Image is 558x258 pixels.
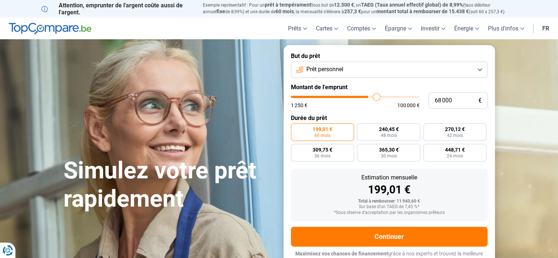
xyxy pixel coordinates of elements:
div: Sur base d'un TAEG de 7,45 %* [297,204,482,210]
span: 100 000 € [397,103,420,108]
a: Investir [416,18,450,39]
div: Estimation mensuelle [297,175,482,181]
span: 60 mois [276,8,294,14]
span: 12.500 € [334,2,354,8]
a: Épargne [380,18,416,39]
div: 199,01 € [297,184,482,195]
span: 257,3 € [344,8,361,14]
span: 365,30 € [379,147,398,152]
a: Énergie [450,18,484,39]
p: Attention, emprunter de l'argent coûte aussi de l'argent. [41,2,194,16]
span: Prêt personnel [306,65,343,73]
span: prêt à tempérament [265,2,311,8]
div: *Sous réserve d'acceptation par les organismes prêteurs [297,210,482,215]
span: 448,71 € [445,147,465,152]
button: Continuer [291,227,488,247]
span: 199,01 € [313,127,332,132]
label: Durée du prêt [291,115,488,121]
span: montant total à rembourser de 15.438 € [376,8,469,14]
span: 240,45 € [379,127,398,132]
label: Montant de l'emprunt [291,84,488,91]
span: 24 mois [447,154,463,158]
span: 1 250 € [291,103,307,108]
span: 42 mois [447,133,463,138]
p: Exemple représentatif : Pour un tous but de , un (taux débiteur annuel de 8,99%) et une durée de ... [203,2,517,15]
a: fr [538,18,554,39]
a: Plus d'infos [484,18,529,39]
a: Prêts [284,18,311,39]
span: 270,12 € [445,127,465,132]
span: 30 mois [380,154,397,158]
span: TAEG (Taux annuel effectif global) de 8,99% [361,2,463,8]
span: 36 mois [314,154,331,158]
span: 60 mois [314,133,331,138]
button: Prêt personnel [291,62,488,78]
span: € [478,98,482,104]
div: Total à rembourser: 11 940,60 € [297,199,482,204]
label: But du prêt [291,52,488,59]
a: Comptes [343,18,380,39]
img: TopCompare [9,23,91,34]
span: 309,75 € [313,147,332,152]
span: fixe [216,8,225,14]
span: 48 mois [380,133,397,138]
h1: Simulez votre prêt rapidement [63,157,275,213]
a: Cartes [311,18,343,39]
span: Maximisez vos chances de financement [295,251,388,257]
